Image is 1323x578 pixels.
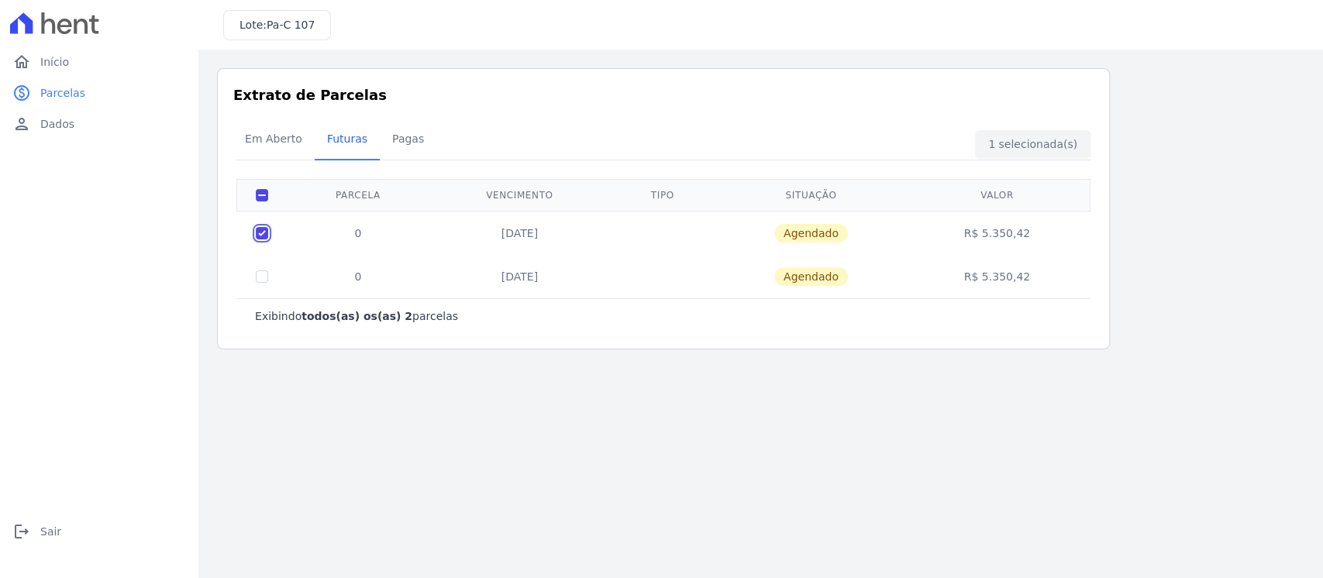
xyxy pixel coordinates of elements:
span: Sair [40,524,61,539]
td: 0 [287,211,429,255]
span: Pagas [383,123,433,154]
i: logout [12,522,31,541]
span: Início [40,54,69,70]
td: 0 [287,255,429,298]
span: Agendado [774,224,848,243]
td: R$ 5.350,42 [907,211,1087,255]
i: paid [12,84,31,102]
th: Situação [715,179,907,211]
h3: Lote: [239,17,315,33]
b: todos(as) os(as) 2 [301,310,412,322]
th: Vencimento [429,179,610,211]
td: [DATE] [429,255,610,298]
td: R$ 5.350,42 [907,255,1087,298]
a: Pagas [380,120,436,160]
span: Dados [40,116,74,132]
th: Parcela [287,179,429,211]
span: Pa-C 107 [267,19,315,31]
span: Agendado [774,267,848,286]
a: Futuras [315,120,380,160]
td: [DATE] [429,211,610,255]
span: Parcelas [40,85,85,101]
i: person [12,115,31,133]
a: paidParcelas [6,77,192,108]
a: Em Aberto [233,120,315,160]
i: home [12,53,31,71]
a: personDados [6,108,192,139]
p: Exibindo parcelas [255,308,458,324]
th: Valor [907,179,1087,211]
a: logoutSair [6,516,192,547]
span: Futuras [318,123,377,154]
h3: Extrato de Parcelas [233,84,1094,105]
th: Tipo [610,179,715,211]
span: Em Aberto [236,123,312,154]
a: homeInício [6,46,192,77]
